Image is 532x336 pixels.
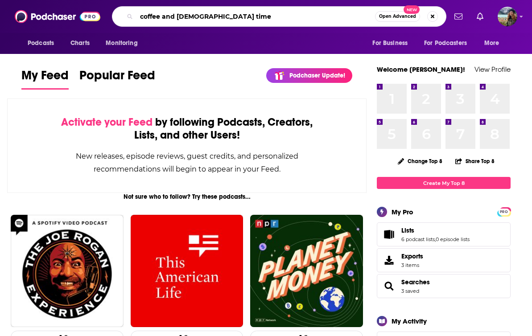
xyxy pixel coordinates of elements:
span: Lists [401,226,414,234]
a: 6 podcast lists [401,236,435,242]
span: For Business [372,37,408,49]
div: My Activity [392,317,427,325]
a: Charts [65,35,95,52]
span: Popular Feed [79,68,155,88]
span: Activate your Feed [61,115,153,129]
a: My Feed [21,68,69,90]
a: Searches [380,280,398,292]
span: Monitoring [106,37,137,49]
a: Show notifications dropdown [473,9,487,24]
span: My Feed [21,68,69,88]
a: Popular Feed [79,68,155,90]
span: New [404,5,420,14]
span: 3 items [401,262,423,268]
span: Charts [70,37,90,49]
div: My Pro [392,208,413,216]
button: open menu [21,35,66,52]
button: open menu [99,35,149,52]
span: Logged in as lorimahon [498,7,517,26]
span: Exports [380,254,398,266]
button: open menu [418,35,480,52]
span: Exports [401,252,423,260]
button: Change Top 8 [392,156,448,167]
a: Lists [401,226,470,234]
a: 0 episode lists [436,236,470,242]
a: Lists [380,228,398,241]
a: Welcome [PERSON_NAME]! [377,65,465,74]
a: Create My Top 8 [377,177,511,189]
a: Show notifications dropdown [451,9,466,24]
button: Show profile menu [498,7,517,26]
div: New releases, episode reviews, guest credits, and personalized recommendations will begin to appe... [52,150,322,176]
span: Lists [377,222,511,246]
a: View Profile [474,65,511,74]
img: Podchaser - Follow, Share and Rate Podcasts [15,8,100,25]
button: Share Top 8 [455,152,495,170]
span: PRO [499,209,509,215]
button: open menu [366,35,419,52]
a: Searches [401,278,430,286]
img: Planet Money [250,215,363,328]
a: 3 saved [401,288,419,294]
div: Not sure who to follow? Try these podcasts... [7,193,367,201]
img: This American Life [131,215,243,328]
img: The Joe Rogan Experience [11,215,124,328]
button: Open AdvancedNew [375,11,420,22]
div: by following Podcasts, Creators, Lists, and other Users! [52,116,322,142]
p: Podchaser Update! [289,72,345,79]
div: Search podcasts, credits, & more... [112,6,446,27]
img: User Profile [498,7,517,26]
a: Exports [377,248,511,272]
span: More [484,37,499,49]
a: PRO [499,208,509,215]
span: Searches [377,274,511,298]
span: Podcasts [28,37,54,49]
span: Open Advanced [379,14,416,19]
button: open menu [478,35,511,52]
span: For Podcasters [424,37,467,49]
input: Search podcasts, credits, & more... [136,9,375,24]
span: , [435,236,436,242]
